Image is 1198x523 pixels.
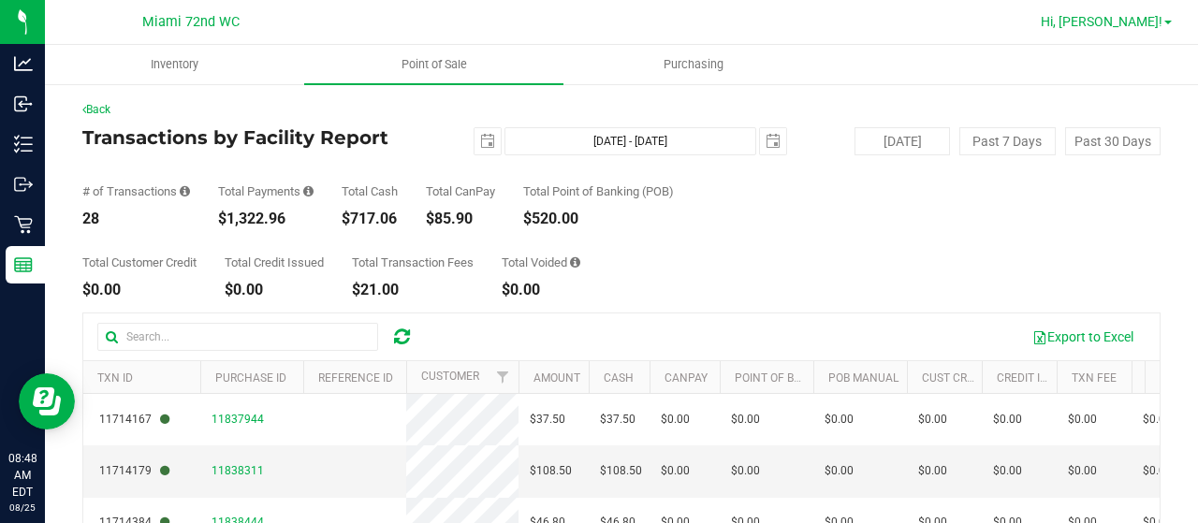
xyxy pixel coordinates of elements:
span: $0.00 [731,411,760,429]
div: $520.00 [523,211,674,226]
span: $0.00 [918,411,947,429]
div: $1,322.96 [218,211,314,226]
a: Point of Sale [304,45,563,84]
div: $717.06 [342,211,398,226]
div: $0.00 [502,283,580,298]
span: select [475,128,501,154]
span: $0.00 [1068,411,1097,429]
a: Amount [533,371,580,385]
a: Reference ID [318,371,393,385]
a: Cash [604,371,634,385]
div: $0.00 [82,283,197,298]
i: Count of all successful payment transactions, possibly including voids, refunds, and cash-back fr... [180,185,190,197]
div: Total Transaction Fees [352,256,474,269]
span: $0.00 [1143,462,1172,480]
span: 11714167 [99,411,169,429]
h4: Transactions by Facility Report [82,127,442,148]
span: $0.00 [661,462,690,480]
inline-svg: Retail [14,215,33,234]
a: Inventory [45,45,304,84]
div: Total Cash [342,185,398,197]
button: Past 30 Days [1065,127,1161,155]
i: Sum of all voided payment transaction amounts, excluding tips and transaction fees. [570,256,580,269]
span: $0.00 [825,462,854,480]
inline-svg: Inbound [14,94,33,113]
div: Total Credit Issued [225,256,324,269]
p: 08:48 AM EDT [8,450,37,501]
a: Cust Credit [922,371,990,385]
button: Past 7 Days [959,127,1055,155]
span: Inventory [125,56,224,73]
span: $0.00 [731,462,760,480]
span: Miami 72nd WC [142,14,240,30]
a: Txn Fee [1072,371,1117,385]
div: Total Voided [502,256,580,269]
div: # of Transactions [82,185,190,197]
span: $0.00 [661,411,690,429]
span: $0.00 [825,411,854,429]
span: $37.50 [530,411,565,429]
iframe: Resource center [19,373,75,429]
span: $0.00 [918,462,947,480]
div: Total Payments [218,185,314,197]
button: Export to Excel [1020,321,1146,353]
div: Total CanPay [426,185,495,197]
span: 11837944 [212,413,264,426]
span: $108.50 [600,462,642,480]
a: Credit Issued [997,371,1074,385]
span: $37.50 [600,411,636,429]
span: $0.00 [993,462,1022,480]
inline-svg: Reports [14,255,33,274]
div: $0.00 [225,283,324,298]
div: Total Customer Credit [82,256,197,269]
a: Purchase ID [215,371,286,385]
span: Purchasing [638,56,749,73]
span: $0.00 [1143,411,1172,429]
div: $85.90 [426,211,495,226]
a: TXN ID [97,371,133,385]
span: $0.00 [1068,462,1097,480]
a: Customer [421,370,479,383]
span: Hi, [PERSON_NAME]! [1041,14,1162,29]
a: Purchasing [563,45,823,84]
div: 28 [82,211,190,226]
button: [DATE] [855,127,950,155]
span: Point of Sale [376,56,492,73]
span: $0.00 [993,411,1022,429]
inline-svg: Analytics [14,54,33,73]
p: 08/25 [8,501,37,515]
div: $21.00 [352,283,474,298]
inline-svg: Inventory [14,135,33,153]
span: 11838311 [212,464,264,477]
span: select [760,128,786,154]
div: Total Point of Banking (POB) [523,185,674,197]
a: CanPay [665,371,708,385]
a: Point of Banking (POB) [735,371,868,385]
input: Search... [97,323,378,351]
i: Sum of all successful, non-voided payment transaction amounts, excluding tips and transaction fees. [303,185,314,197]
inline-svg: Outbound [14,175,33,194]
a: Filter [488,361,519,393]
span: $108.50 [530,462,572,480]
a: POB Manual [828,371,898,385]
span: 11714179 [99,462,169,480]
a: Back [82,103,110,116]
